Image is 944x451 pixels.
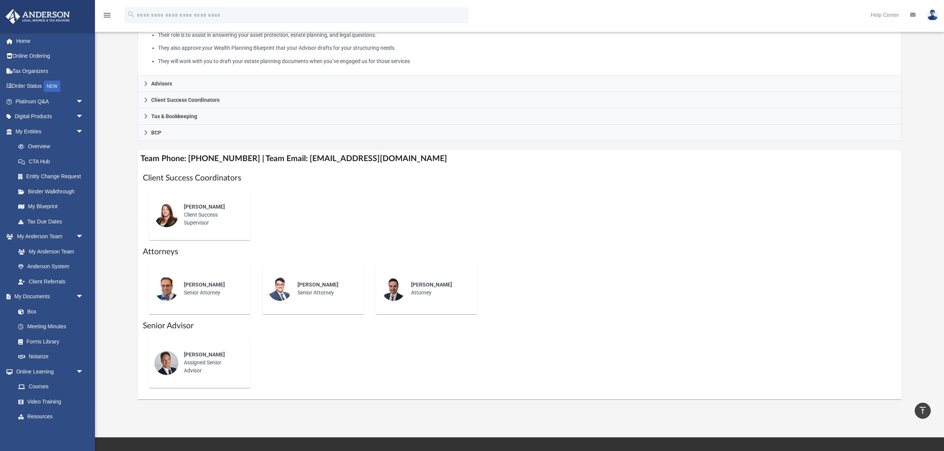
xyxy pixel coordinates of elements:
[143,320,897,331] h1: Senior Advisor
[76,364,91,380] span: arrow_drop_down
[5,49,95,64] a: Online Ordering
[127,10,135,19] i: search
[143,246,897,257] h1: Attorneys
[268,277,292,301] img: thumbnail
[179,275,245,302] div: Senior Attorney
[158,57,896,66] li: They will work with you to draft your estate planning documents when you’ve engaged us for those ...
[11,304,87,319] a: Box
[11,184,95,199] a: Binder Walkthrough
[154,351,179,375] img: thumbnail
[5,424,95,439] a: Billingarrow_drop_down
[11,379,91,394] a: Courses
[179,198,245,232] div: Client Success Supervisor
[297,282,338,288] span: [PERSON_NAME]
[154,277,179,301] img: thumbnail
[143,4,896,66] p: What My Attorneys & Paralegals Do:
[154,203,179,227] img: thumbnail
[11,394,87,409] a: Video Training
[151,97,220,103] span: Client Success Coordinators
[138,108,902,125] a: Tax & Bookkeeping
[184,351,225,358] span: [PERSON_NAME]
[5,124,95,139] a: My Entitiesarrow_drop_down
[158,30,896,40] li: Their role is to assist in answering your asset protection, estate planning, and legal questions.
[11,244,87,259] a: My Anderson Team
[5,364,91,379] a: Online Learningarrow_drop_down
[11,349,91,364] a: Notarize
[151,130,161,135] span: BCP
[138,76,902,92] a: Advisors
[76,109,91,125] span: arrow_drop_down
[76,289,91,305] span: arrow_drop_down
[76,424,91,440] span: arrow_drop_down
[76,94,91,109] span: arrow_drop_down
[184,204,225,210] span: [PERSON_NAME]
[3,9,72,24] img: Anderson Advisors Platinum Portal
[143,172,897,184] h1: Client Success Coordinators
[179,345,245,380] div: Assigned Senior Advisor
[138,125,902,141] a: BCP
[11,214,95,229] a: Tax Due Dates
[184,282,225,288] span: [PERSON_NAME]
[76,124,91,139] span: arrow_drop_down
[918,406,927,415] i: vertical_align_top
[103,11,112,20] i: menu
[11,274,91,289] a: Client Referrals
[11,334,87,349] a: Forms Library
[11,139,95,154] a: Overview
[5,63,95,79] a: Tax Organizers
[11,259,91,274] a: Anderson System
[138,150,902,167] h4: Team Phone: [PHONE_NUMBER] | Team Email: [EMAIL_ADDRESS][DOMAIN_NAME]
[11,199,91,214] a: My Blueprint
[5,229,91,244] a: My Anderson Teamarrow_drop_down
[411,282,452,288] span: [PERSON_NAME]
[103,14,112,20] a: menu
[151,81,172,86] span: Advisors
[11,409,91,424] a: Resources
[11,169,95,184] a: Entity Change Request
[11,319,91,334] a: Meeting Minutes
[138,92,902,108] a: Client Success Coordinators
[5,94,95,109] a: Platinum Q&Aarrow_drop_down
[915,403,931,419] a: vertical_align_top
[44,81,60,92] div: NEW
[5,79,95,94] a: Order StatusNEW
[151,114,197,119] span: Tax & Bookkeeping
[158,43,896,53] li: They also approve your Wealth Planning Blueprint that your Advisor drafts for your structuring ne...
[406,275,472,302] div: Attorney
[5,33,95,49] a: Home
[381,277,406,301] img: thumbnail
[292,275,359,302] div: Senior Attorney
[11,154,95,169] a: CTA Hub
[76,229,91,245] span: arrow_drop_down
[5,289,91,304] a: My Documentsarrow_drop_down
[927,9,938,21] img: User Pic
[5,109,95,124] a: Digital Productsarrow_drop_down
